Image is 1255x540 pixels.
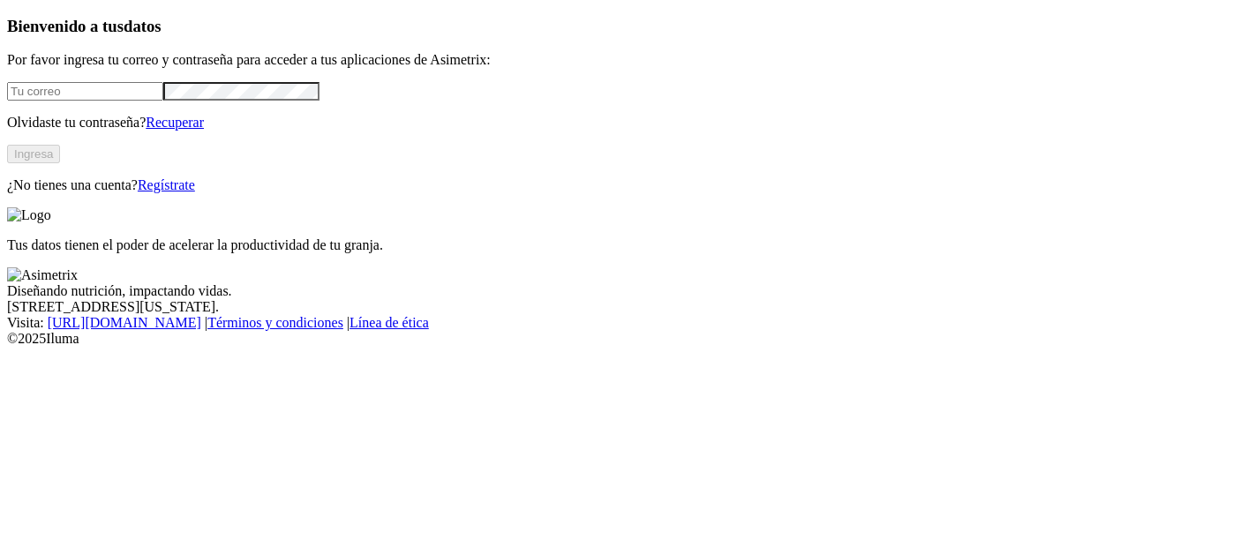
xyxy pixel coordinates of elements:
span: datos [124,17,162,35]
button: Ingresa [7,145,60,163]
input: Tu correo [7,82,163,101]
img: Logo [7,207,51,223]
a: Línea de ética [349,315,429,330]
p: Olvidaste tu contraseña? [7,115,1248,131]
h3: Bienvenido a tus [7,17,1248,36]
a: Regístrate [138,177,195,192]
img: Asimetrix [7,267,78,283]
p: Tus datos tienen el poder de acelerar la productividad de tu granja. [7,237,1248,253]
div: © 2025 Iluma [7,331,1248,347]
div: [STREET_ADDRESS][US_STATE]. [7,299,1248,315]
div: Diseñando nutrición, impactando vidas. [7,283,1248,299]
p: ¿No tienes una cuenta? [7,177,1248,193]
a: [URL][DOMAIN_NAME] [48,315,201,330]
div: Visita : | | [7,315,1248,331]
p: Por favor ingresa tu correo y contraseña para acceder a tus aplicaciones de Asimetrix: [7,52,1248,68]
a: Términos y condiciones [207,315,343,330]
a: Recuperar [146,115,204,130]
